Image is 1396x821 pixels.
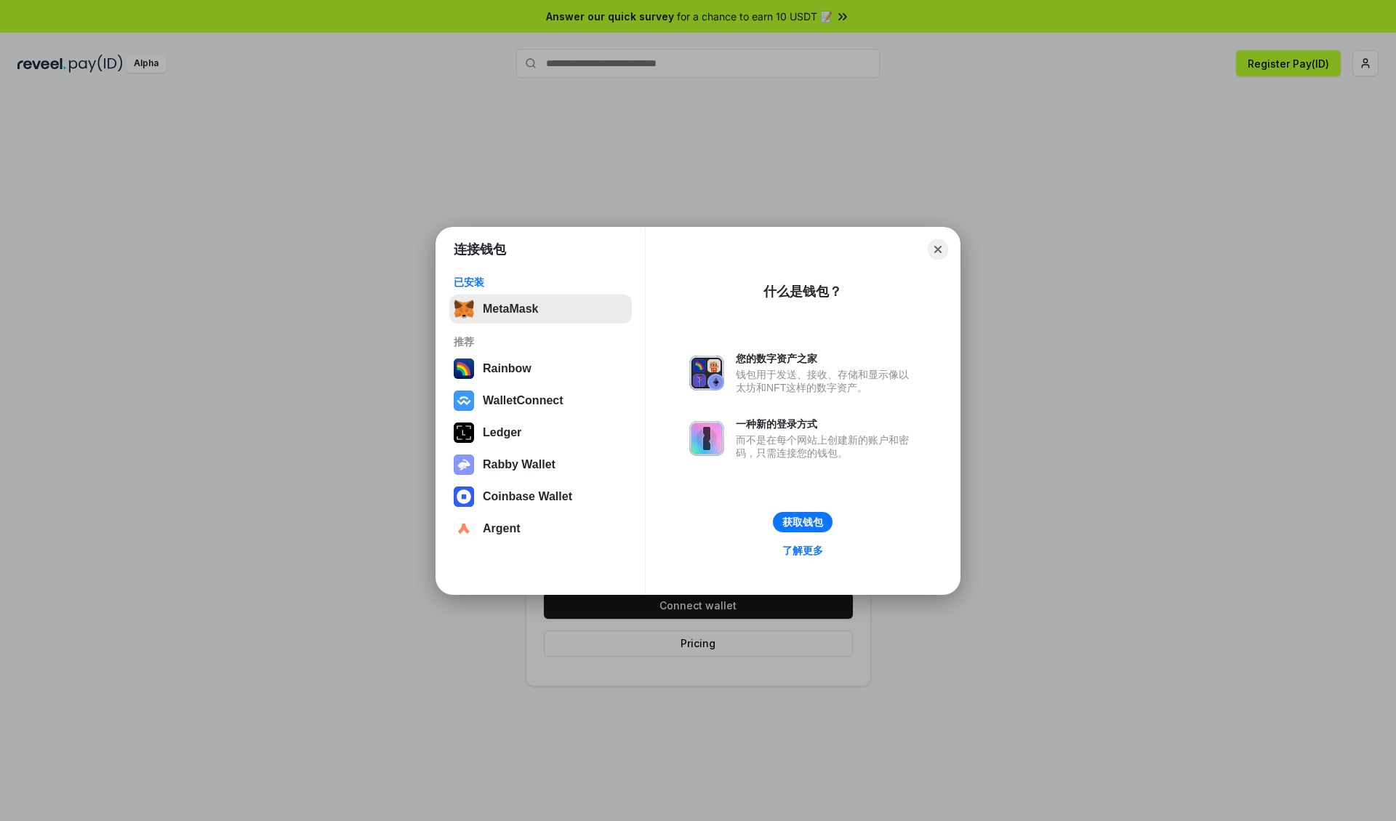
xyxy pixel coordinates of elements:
[454,335,627,348] div: 推荐
[736,368,916,394] div: 钱包用于发送、接收、存储和显示像以太坊和NFT这样的数字资产。
[454,518,474,539] img: svg+xml,%3Csvg%20width%3D%2228%22%20height%3D%2228%22%20viewBox%3D%220%200%2028%2028%22%20fill%3D...
[449,418,632,447] button: Ledger
[483,362,531,375] div: Rainbow
[483,490,572,503] div: Coinbase Wallet
[449,482,632,511] button: Coinbase Wallet
[449,450,632,479] button: Rabby Wallet
[736,352,916,365] div: 您的数字资产之家
[454,486,474,507] img: svg+xml,%3Csvg%20width%3D%2228%22%20height%3D%2228%22%20viewBox%3D%220%200%2028%2028%22%20fill%3D...
[454,276,627,289] div: 已安装
[773,512,833,532] button: 获取钱包
[454,359,474,379] img: svg+xml,%3Csvg%20width%3D%22120%22%20height%3D%22120%22%20viewBox%3D%220%200%20120%20120%22%20fil...
[454,299,474,319] img: svg+xml,%3Csvg%20fill%3D%22none%22%20height%3D%2233%22%20viewBox%3D%220%200%2035%2033%22%20width%...
[454,241,506,258] h1: 连接钱包
[782,516,823,529] div: 获取钱包
[782,544,823,557] div: 了解更多
[449,386,632,415] button: WalletConnect
[449,514,632,543] button: Argent
[689,421,724,456] img: svg+xml,%3Csvg%20xmlns%3D%22http%3A%2F%2Fwww.w3.org%2F2000%2Fsvg%22%20fill%3D%22none%22%20viewBox...
[774,541,832,560] a: 了解更多
[736,417,916,430] div: 一种新的登录方式
[483,426,521,439] div: Ledger
[483,458,555,471] div: Rabby Wallet
[483,394,563,407] div: WalletConnect
[736,433,916,460] div: 而不是在每个网站上创建新的账户和密码，只需连接您的钱包。
[483,522,521,535] div: Argent
[454,454,474,475] img: svg+xml,%3Csvg%20xmlns%3D%22http%3A%2F%2Fwww.w3.org%2F2000%2Fsvg%22%20fill%3D%22none%22%20viewBox...
[454,422,474,443] img: svg+xml,%3Csvg%20xmlns%3D%22http%3A%2F%2Fwww.w3.org%2F2000%2Fsvg%22%20width%3D%2228%22%20height%3...
[483,303,538,316] div: MetaMask
[449,295,632,324] button: MetaMask
[763,283,842,300] div: 什么是钱包？
[928,239,948,260] button: Close
[454,391,474,411] img: svg+xml,%3Csvg%20width%3D%2228%22%20height%3D%2228%22%20viewBox%3D%220%200%2028%2028%22%20fill%3D...
[449,354,632,383] button: Rainbow
[689,356,724,391] img: svg+xml,%3Csvg%20xmlns%3D%22http%3A%2F%2Fwww.w3.org%2F2000%2Fsvg%22%20fill%3D%22none%22%20viewBox...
